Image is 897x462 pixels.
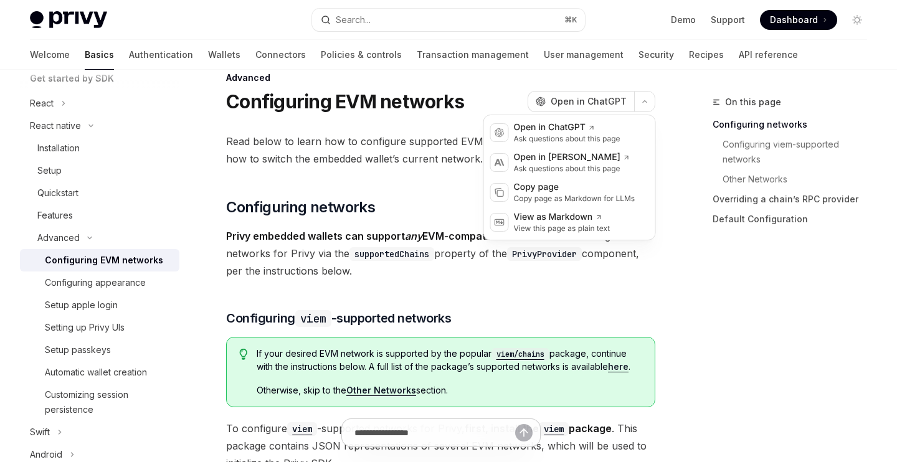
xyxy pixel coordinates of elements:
[129,40,193,70] a: Authentication
[226,90,464,113] h1: Configuring EVM networks
[30,11,107,29] img: light logo
[514,121,620,134] div: Open in ChatGPT
[713,169,877,189] a: Other Networks
[226,309,451,327] span: Configuring -supported networks
[30,40,70,70] a: Welcome
[37,141,80,156] div: Installation
[564,15,577,25] span: ⌘ K
[37,230,80,245] div: Advanced
[20,115,179,137] button: Toggle React native section
[491,348,549,359] a: viem/chains
[226,133,655,167] span: Read below to learn how to configure supported EVM networks for the Expo SDK and how to switch th...
[514,134,620,144] div: Ask questions about this page
[20,182,179,204] a: Quickstart
[208,40,240,70] a: Wallets
[713,115,877,134] a: Configuring networks
[321,40,402,70] a: Policies & controls
[20,421,179,443] button: Toggle Swift section
[37,186,78,200] div: Quickstart
[226,230,533,242] strong: Privy embedded wallets can support EVM-compatible chain
[20,92,179,115] button: Toggle React section
[551,95,627,108] span: Open in ChatGPT
[37,208,73,223] div: Features
[239,349,248,360] svg: Tip
[45,365,147,380] div: Automatic wallet creation
[30,118,81,133] div: React native
[45,320,125,335] div: Setting up Privy UIs
[713,134,877,169] a: Configuring viem-supported networks
[671,14,696,26] a: Demo
[514,164,630,174] div: Ask questions about this page
[255,40,306,70] a: Connectors
[295,310,331,327] code: viem
[85,40,114,70] a: Basics
[20,159,179,182] a: Setup
[713,209,877,229] a: Default Configuration
[257,347,642,373] span: If your desired EVM network is supported by the popular package, continue with the instructions b...
[45,275,146,290] div: Configuring appearance
[847,10,867,30] button: Toggle dark mode
[30,425,50,440] div: Swift
[515,424,533,441] button: Send message
[346,385,416,396] a: Other Networks
[507,247,582,261] code: PrivyProvider
[713,189,877,209] a: Overriding a chain’s RPC provider
[514,224,610,233] div: View this page as plain text
[354,419,515,446] input: Ask a question...
[20,249,179,271] a: Configuring EVM networks
[20,339,179,361] a: Setup passkeys
[226,197,375,217] span: Configuring networks
[20,227,179,249] button: Toggle Advanced section
[45,342,111,357] div: Setup passkeys
[514,151,630,164] div: Open in [PERSON_NAME]
[711,14,745,26] a: Support
[20,204,179,227] a: Features
[608,361,629,372] a: here
[638,40,674,70] a: Security
[37,163,62,178] div: Setup
[45,253,163,268] div: Configuring EVM networks
[30,96,54,111] div: React
[491,348,549,361] code: viem/chains
[20,137,179,159] a: Installation
[514,181,635,194] div: Copy page
[45,298,118,313] div: Setup apple login
[226,72,655,84] div: Advanced
[528,91,634,112] button: Open in ChatGPT
[770,14,818,26] span: Dashboard
[760,10,837,30] a: Dashboard
[417,40,529,70] a: Transaction management
[257,384,642,397] span: Otherwise, skip to the section.
[544,40,624,70] a: User management
[30,447,62,462] div: Android
[20,384,179,421] a: Customizing session persistence
[20,361,179,384] a: Automatic wallet creation
[226,227,655,280] span: . You can configure EVM networks for Privy via the property of the component, per the instruction...
[20,316,179,339] a: Setting up Privy UIs
[312,9,584,31] button: Open search
[514,194,635,204] div: Copy page as Markdown for LLMs
[725,95,781,110] span: On this page
[45,387,172,417] div: Customizing session persistence
[514,211,610,224] div: View as Markdown
[20,294,179,316] a: Setup apple login
[689,40,724,70] a: Recipes
[336,12,371,27] div: Search...
[20,271,179,294] a: Configuring appearance
[349,247,434,261] code: supportedChains
[405,230,422,242] em: any
[739,40,798,70] a: API reference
